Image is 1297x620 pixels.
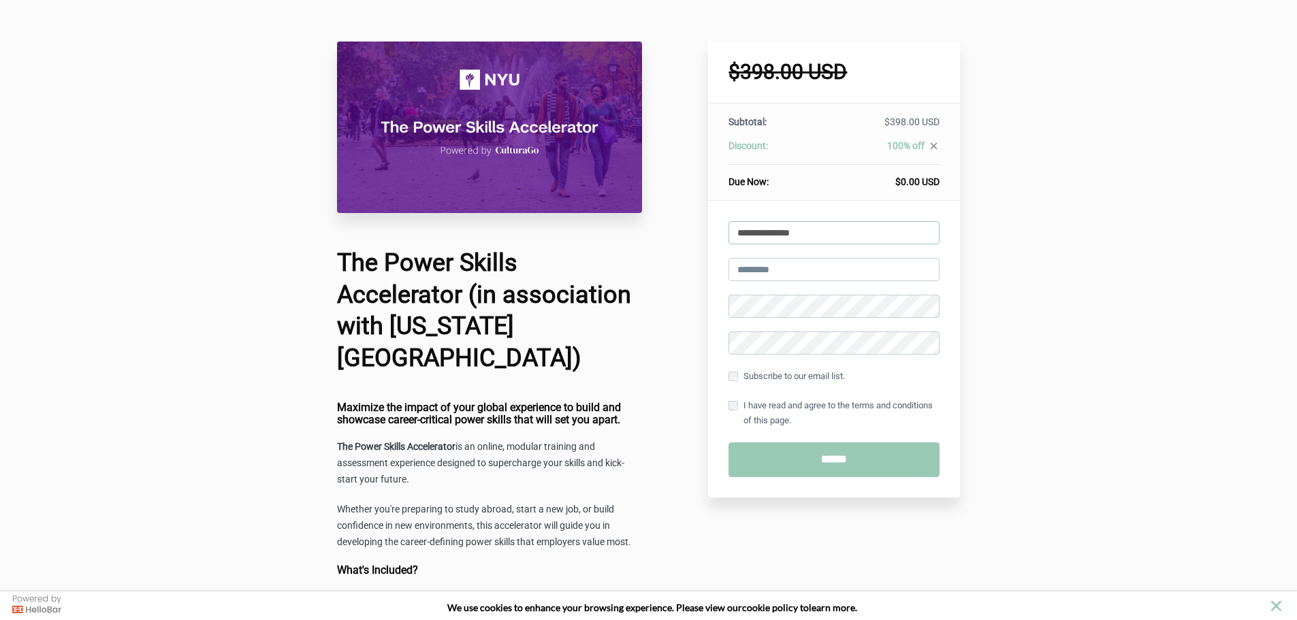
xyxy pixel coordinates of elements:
label: Subscribe to our email list. [728,369,845,384]
input: Subscribe to our email list. [728,372,738,381]
label: I have read and agree to the terms and conditions of this page. [728,398,940,428]
th: Discount: [728,139,817,165]
span: $0.00 USD [895,176,940,187]
span: learn more. [809,602,857,613]
input: I have read and agree to the terms and conditions of this page. [728,401,738,410]
h4: Maximize the impact of your global experience to build and showcase career-critical power skills ... [337,402,642,425]
th: Due Now: [728,165,817,189]
strong: to [800,602,809,613]
h1: The Power Skills Accelerator (in association with [US_STATE][GEOGRAPHIC_DATA]) [337,247,642,374]
strong: The Power Skills Accelerator [337,441,455,452]
td: $398.00 USD [818,115,940,139]
a: cookie policy [742,602,798,613]
h4: What's Included? [337,564,642,576]
p: is an online, modular training and assessment experience designed to supercharge your skills and ... [337,439,642,488]
p: Whether you're preparing to study abroad, start a new job, or build confidence in new environment... [337,502,642,551]
span: We use cookies to enhance your browsing experience. Please view our [447,602,742,613]
button: close [1268,598,1285,615]
a: close [925,140,940,155]
span: Subtotal: [728,116,767,127]
i: close [928,140,940,152]
span: 100% off [887,140,925,151]
h1: $398.00 USD [728,62,940,82]
img: df048d-50d-f7c-151f-a3e8a0be5b4c_Welcome_Video_Thumbnail_1_.png [337,42,642,213]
